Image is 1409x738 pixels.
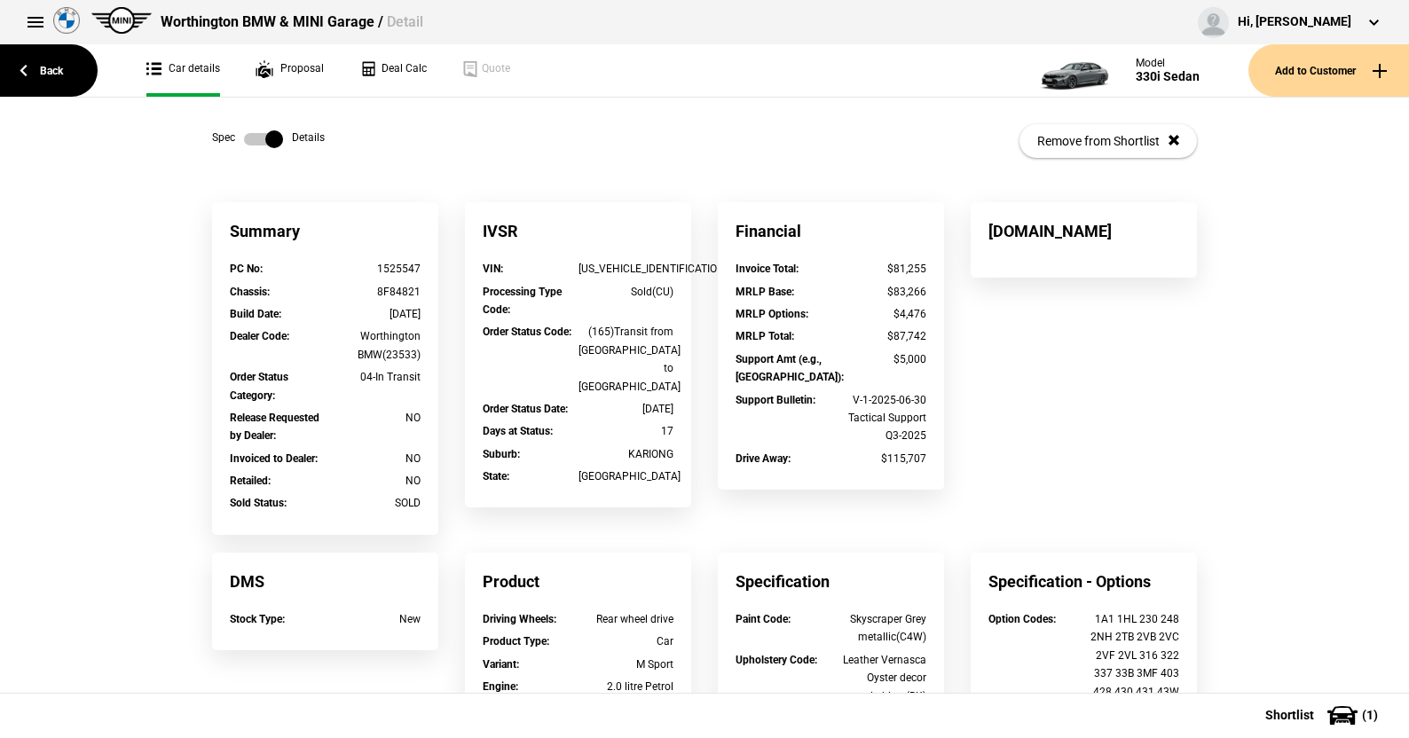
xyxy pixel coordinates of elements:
[465,202,691,260] div: IVSR
[326,305,421,323] div: [DATE]
[831,327,927,345] div: $87,742
[230,263,263,275] strong: PC No :
[579,283,674,301] div: Sold(CU)
[161,12,423,32] div: Worthington BMW & MINI Garage /
[483,680,518,693] strong: Engine :
[1136,57,1200,69] div: Model
[736,308,808,320] strong: MRLP Options :
[1136,69,1200,84] div: 330i Sedan
[831,450,927,467] div: $115,707
[579,400,674,418] div: [DATE]
[579,467,674,485] div: [GEOGRAPHIC_DATA]
[1239,693,1409,737] button: Shortlist(1)
[736,263,799,275] strong: Invoice Total :
[831,350,927,368] div: $5,000
[465,553,691,610] div: Product
[831,305,927,323] div: $4,476
[831,260,927,278] div: $81,255
[831,651,927,724] div: Leather Vernasca Oyster decor stitching (BK)(MAOI)
[212,130,325,148] div: Spec Details
[579,656,674,673] div: M Sport
[230,308,281,320] strong: Build Date :
[91,7,152,34] img: mini.png
[230,497,287,509] strong: Sold Status :
[230,371,288,401] strong: Order Status Category :
[483,658,519,671] strong: Variant :
[326,327,421,364] div: Worthington BMW(23533)
[1362,709,1378,721] span: ( 1 )
[1019,124,1197,158] button: Remove from Shortlist
[212,553,438,610] div: DMS
[230,475,271,487] strong: Retailed :
[971,202,1197,260] div: [DOMAIN_NAME]
[483,286,562,316] strong: Processing Type Code :
[230,452,318,465] strong: Invoiced to Dealer :
[831,391,927,445] div: V-1-2025-06-30 Tactical Support Q3-2025
[971,553,1197,610] div: Specification - Options
[326,260,421,278] div: 1525547
[1265,709,1314,721] span: Shortlist
[230,412,319,442] strong: Release Requested by Dealer :
[579,323,674,396] div: (165)Transit from [GEOGRAPHIC_DATA] to [GEOGRAPHIC_DATA]
[1238,13,1351,31] div: Hi, [PERSON_NAME]
[146,44,220,97] a: Car details
[359,44,427,97] a: Deal Calc
[230,613,285,625] strong: Stock Type :
[483,425,553,437] strong: Days at Status :
[718,553,944,610] div: Specification
[736,654,817,666] strong: Upholstery Code :
[483,613,556,625] strong: Driving Wheels :
[326,610,421,628] div: New
[212,202,438,260] div: Summary
[736,286,794,298] strong: MRLP Base :
[736,452,791,465] strong: Drive Away :
[831,610,927,647] div: Skyscraper Grey metallic(C4W)
[579,422,674,440] div: 17
[579,260,674,278] div: [US_VEHICLE_IDENTIFICATION_NUMBER]
[483,448,520,460] strong: Suburb :
[1248,44,1409,97] button: Add to Customer
[579,445,674,463] div: KARIONG
[483,403,568,415] strong: Order Status Date :
[326,409,421,427] div: NO
[736,330,794,342] strong: MRLP Total :
[579,678,674,714] div: 2.0 litre Petrol engine (B48D)
[256,44,324,97] a: Proposal
[579,632,674,650] div: Car
[831,283,927,301] div: $83,266
[736,394,815,406] strong: Support Bulletin :
[988,613,1056,625] strong: Option Codes :
[326,450,421,467] div: NO
[718,202,944,260] div: Financial
[579,610,674,628] div: Rear wheel drive
[483,635,549,648] strong: Product Type :
[230,330,289,342] strong: Dealer Code :
[230,286,270,298] strong: Chassis :
[736,613,791,625] strong: Paint Code :
[326,283,421,301] div: 8F84821
[326,472,421,490] div: NO
[326,494,421,512] div: SOLD
[387,13,423,30] span: Detail
[483,326,571,338] strong: Order Status Code :
[326,368,421,386] div: 04-In Transit
[483,470,509,483] strong: State :
[736,353,844,383] strong: Support Amt (e.g., [GEOGRAPHIC_DATA]) :
[53,7,80,34] img: bmw.png
[483,263,503,275] strong: VIN :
